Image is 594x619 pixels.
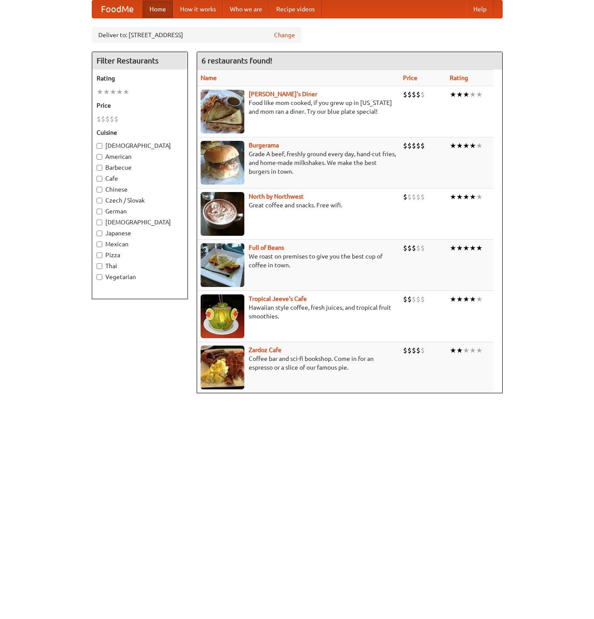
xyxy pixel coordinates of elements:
[249,244,284,251] b: Full of Beans
[249,346,281,353] a: Zardoz Cafe
[476,141,483,150] li: ★
[466,0,493,18] a: Help
[201,141,244,185] img: burgerama.jpg
[416,141,420,150] li: $
[469,90,476,99] li: ★
[416,192,420,202] li: $
[463,294,469,304] li: ★
[420,90,425,99] li: $
[97,176,102,182] input: Cafe
[173,0,223,18] a: How it works
[97,174,183,183] label: Cafe
[476,346,483,355] li: ★
[123,87,129,97] li: ★
[469,192,476,202] li: ★
[142,0,173,18] a: Home
[97,114,101,124] li: $
[407,294,412,304] li: $
[450,294,456,304] li: ★
[463,243,469,253] li: ★
[97,241,102,247] input: Mexican
[97,273,183,281] label: Vegetarian
[97,128,183,137] h5: Cuisine
[97,165,102,171] input: Barbecue
[201,90,244,133] img: sallys.jpg
[420,346,425,355] li: $
[101,114,105,124] li: $
[403,243,407,253] li: $
[403,90,407,99] li: $
[420,192,425,202] li: $
[97,198,102,203] input: Czech / Slovak
[97,187,102,192] input: Chinese
[403,141,407,150] li: $
[223,0,269,18] a: Who we are
[456,192,463,202] li: ★
[407,192,412,202] li: $
[420,294,425,304] li: $
[97,231,102,236] input: Japanese
[269,0,322,18] a: Recipe videos
[97,163,183,172] label: Barbecue
[97,207,183,216] label: German
[97,143,102,149] input: [DEMOGRAPHIC_DATA]
[463,141,469,150] li: ★
[476,90,483,99] li: ★
[416,243,420,253] li: $
[201,56,272,65] ng-pluralize: 6 restaurants found!
[412,90,416,99] li: $
[407,243,412,253] li: $
[403,192,407,202] li: $
[476,192,483,202] li: ★
[97,196,183,205] label: Czech / Slovak
[463,192,469,202] li: ★
[469,346,476,355] li: ★
[476,294,483,304] li: ★
[456,243,463,253] li: ★
[97,218,183,227] label: [DEMOGRAPHIC_DATA]
[249,193,304,200] a: North by Northwest
[420,243,425,253] li: $
[114,114,118,124] li: $
[97,220,102,225] input: [DEMOGRAPHIC_DATA]
[97,251,183,259] label: Pizza
[450,141,456,150] li: ★
[201,98,396,116] p: Food like mom cooked, if you grew up in [US_STATE] and mom ran a diner. Try our blue plate special!
[450,243,456,253] li: ★
[105,114,110,124] li: $
[97,154,102,160] input: American
[97,74,183,83] h5: Rating
[201,252,396,269] p: We roast on premises to give you the best cup of coffee in town.
[450,74,468,81] a: Rating
[92,0,142,18] a: FoodMe
[97,87,103,97] li: ★
[456,294,463,304] li: ★
[407,141,412,150] li: $
[201,243,244,287] img: beans.jpg
[476,243,483,253] li: ★
[249,295,307,302] a: Tropical Jeeve's Cafe
[201,74,217,81] a: Name
[97,209,102,214] input: German
[403,346,407,355] li: $
[456,141,463,150] li: ★
[412,192,416,202] li: $
[201,354,396,372] p: Coffee bar and sci-fi bookshop. Come in for an espresso or a slice of our famous pie.
[97,185,183,194] label: Chinese
[456,346,463,355] li: ★
[97,101,183,110] h5: Price
[201,192,244,236] img: north.jpg
[249,91,317,98] a: [PERSON_NAME]'s Diner
[110,87,116,97] li: ★
[97,152,183,161] label: American
[201,303,396,321] p: Hawaiian style coffee, fresh juices, and tropical fruit smoothies.
[403,74,417,81] a: Price
[463,346,469,355] li: ★
[97,274,102,280] input: Vegetarian
[201,346,244,389] img: zardoz.jpg
[469,243,476,253] li: ★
